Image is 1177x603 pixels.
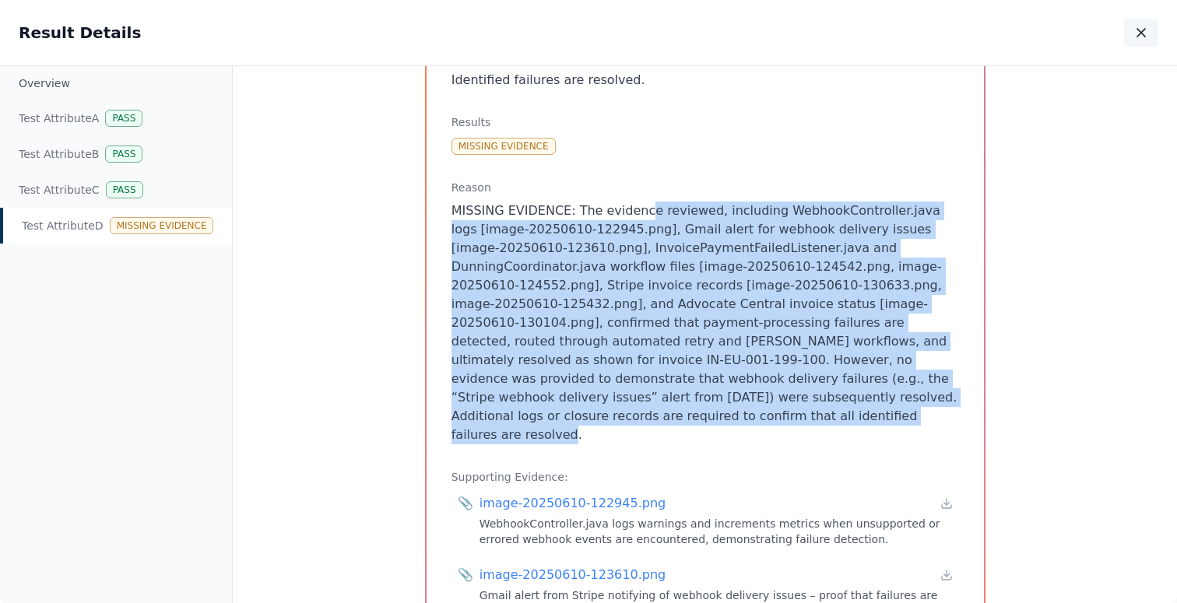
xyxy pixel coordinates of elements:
[451,138,556,155] div: Missing Evidence
[110,217,214,234] div: Missing Evidence
[451,71,959,89] p: Identified failures are resolved.
[451,469,959,485] h3: Supporting Evidence:
[451,114,959,130] h3: Results
[105,145,142,163] div: Pass
[106,181,143,198] div: Pass
[940,569,953,581] a: Download file
[458,566,473,584] span: 📎
[19,22,141,44] h2: Result Details
[480,566,666,584] div: image-20250610-123610.png
[480,516,953,547] div: WebhookController.java logs warnings and increments metrics when unsupported or errored webhook e...
[105,110,142,127] div: Pass
[940,497,953,510] a: Download file
[480,494,666,513] div: image-20250610-122945.png
[458,494,473,513] span: 📎
[451,202,959,444] p: MISSING EVIDENCE: The evidence reviewed, including WebhookController.java logs [image-20250610-12...
[451,180,959,195] h3: Reason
